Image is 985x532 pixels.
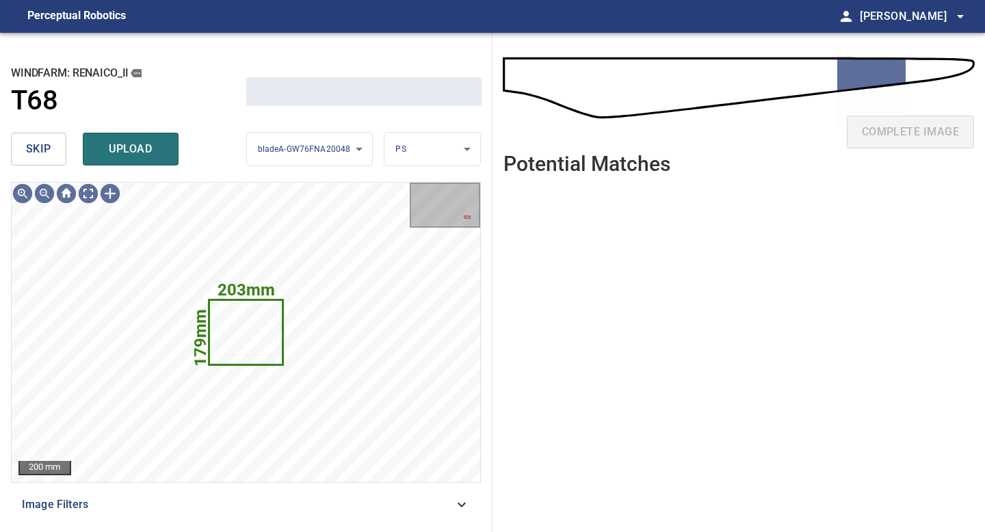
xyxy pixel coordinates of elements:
span: PS [395,144,406,154]
img: Toggle selection [99,183,121,204]
text: 179mm [191,309,210,367]
span: arrow_drop_down [952,8,969,25]
h1: T68 [11,85,57,117]
span: Image Filters [22,496,454,513]
text: 203mm [218,280,275,300]
div: Image Filters [11,488,481,521]
figcaption: Perceptual Robotics [27,5,126,27]
span: upload [98,139,163,159]
span: person [838,8,854,25]
img: Toggle full page [77,183,99,204]
button: copy message details [129,66,144,81]
a: T68 [11,85,246,117]
img: Zoom in [12,183,34,204]
img: Zoom out [34,183,55,204]
span: [PERSON_NAME] [860,7,969,26]
span: skip [26,139,51,159]
button: upload [83,133,179,165]
img: Go home [55,183,77,204]
h2: windfarm: Renaico_II [11,66,246,81]
span: bladeA-GW76FNA20048 [258,144,351,154]
button: skip [11,133,66,165]
div: PS [384,132,480,167]
div: bladeA-GW76FNA20048 [247,132,373,167]
h2: Potential Matches [503,152,670,175]
button: [PERSON_NAME] [854,3,969,30]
